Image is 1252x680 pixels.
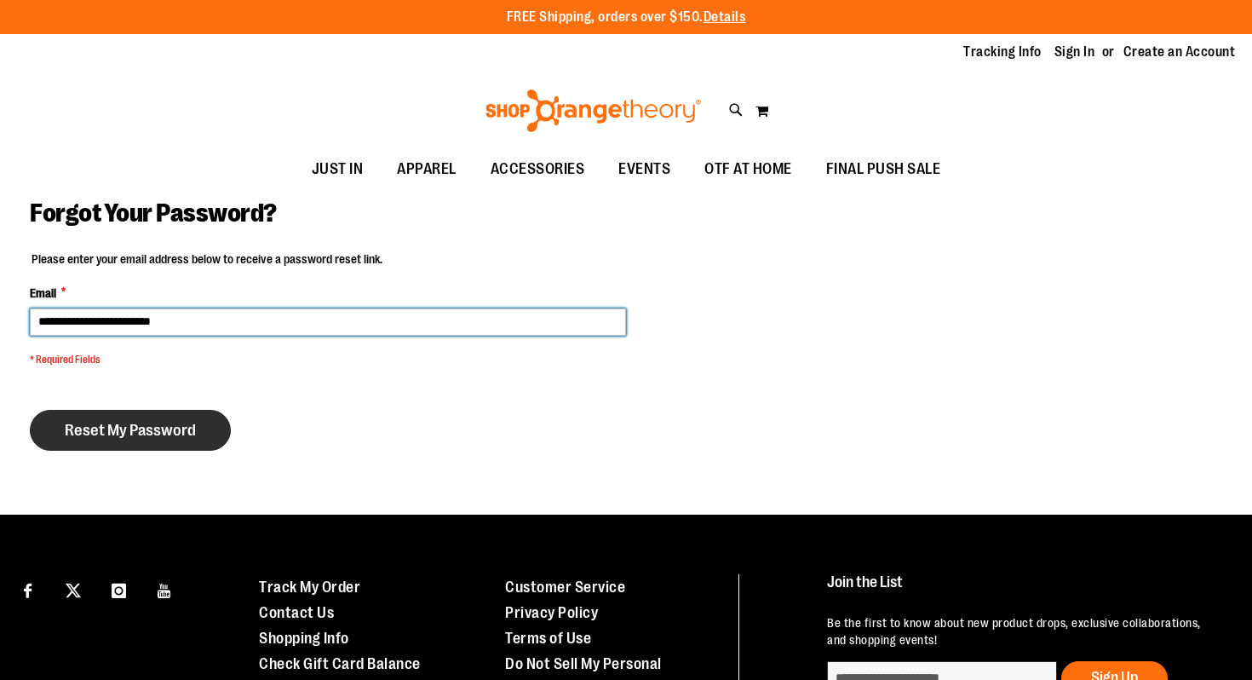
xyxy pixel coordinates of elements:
legend: Please enter your email address below to receive a password reset link. [30,251,384,268]
a: Visit our Facebook page [13,574,43,604]
img: Shop Orangetheory [483,89,704,132]
a: Visit our Youtube page [150,574,180,604]
a: Privacy Policy [505,604,598,621]
span: OTF AT HOME [704,150,792,188]
a: ACCESSORIES [474,150,602,189]
a: JUST IN [295,150,381,189]
span: APPAREL [397,150,457,188]
img: Twitter [66,583,81,598]
a: Terms of Use [505,630,591,647]
a: OTF AT HOME [687,150,809,189]
span: Email [30,285,56,302]
a: Visit our Instagram page [104,574,134,604]
a: Customer Service [505,579,625,596]
a: Shopping Info [259,630,349,647]
span: EVENTS [618,150,670,188]
a: EVENTS [601,150,687,189]
button: Reset My Password [30,410,231,451]
a: Tracking Info [963,43,1042,61]
span: ACCESSORIES [491,150,585,188]
a: Visit our X page [59,574,89,604]
span: * Required Fields [30,353,626,367]
a: Contact Us [259,604,334,621]
h4: Join the List [827,574,1219,606]
a: Track My Order [259,579,360,596]
a: Sign In [1054,43,1095,61]
a: APPAREL [380,150,474,189]
p: FREE Shipping, orders over $150. [507,8,746,27]
a: FINAL PUSH SALE [809,150,958,189]
span: JUST IN [312,150,364,188]
span: Forgot Your Password? [30,199,277,228]
p: Be the first to know about new product drops, exclusive collaborations, and shopping events! [827,614,1219,648]
a: Check Gift Card Balance [259,655,421,672]
a: Create an Account [1123,43,1236,61]
span: Reset My Password [65,421,196,440]
span: FINAL PUSH SALE [826,150,941,188]
a: Details [704,9,746,25]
